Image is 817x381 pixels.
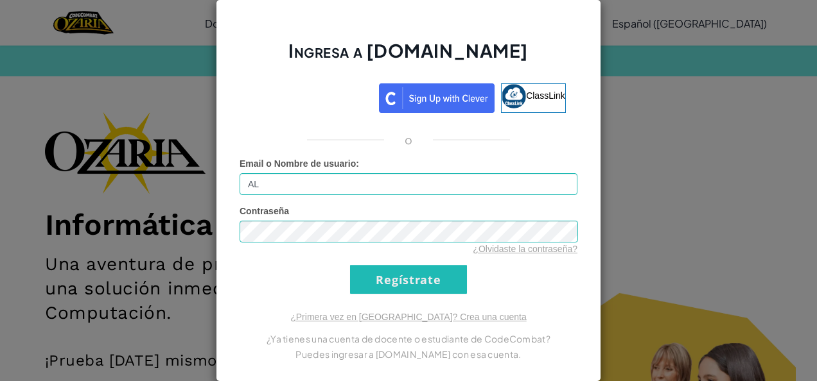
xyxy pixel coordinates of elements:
[240,157,359,170] label: :
[290,312,527,322] a: ¿Primera vez en [GEOGRAPHIC_DATA]? Crea una cuenta
[502,84,526,108] img: classlink-logo-small.png
[240,38,577,76] h2: Ingresa a [DOMAIN_NAME]
[240,206,289,216] span: Contraseña
[473,244,577,254] a: ¿Olvidaste la contraseña?
[526,90,565,101] span: ClassLink
[379,83,495,113] img: clever_sso_button@2x.png
[405,132,412,148] p: o
[350,265,467,294] input: Regístrate
[240,346,577,362] p: Puedes ingresar a [DOMAIN_NAME] con esa cuenta.
[240,331,577,346] p: ¿Ya tienes una cuenta de docente o estudiante de CodeCombat?
[240,158,356,169] span: Email o Nombre de usuario
[245,82,379,110] iframe: Botón de Acceder con Google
